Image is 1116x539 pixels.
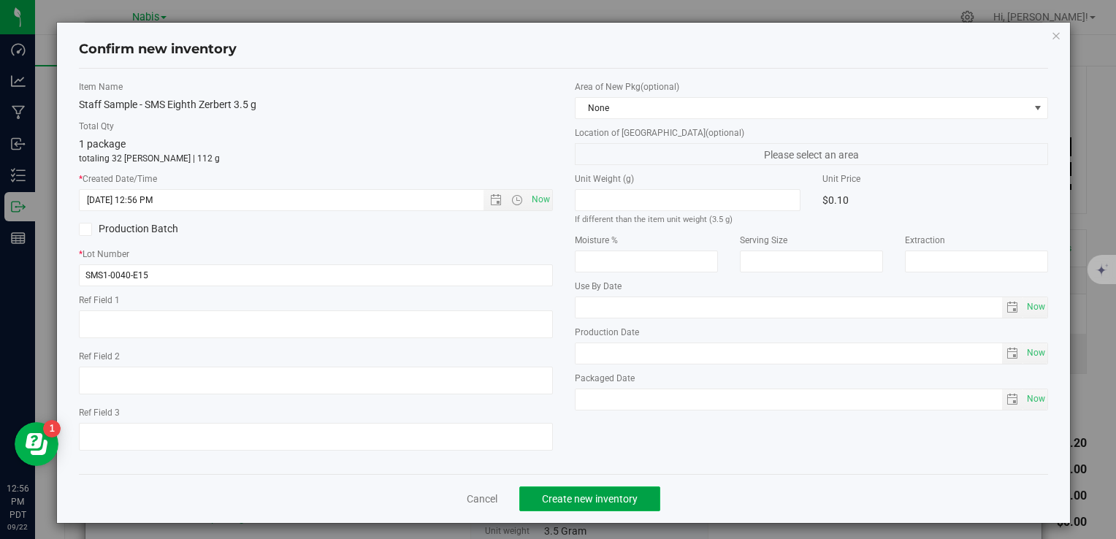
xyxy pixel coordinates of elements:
span: Set Current date [528,189,553,210]
label: Ref Field 2 [79,350,552,363]
button: Create new inventory [519,486,660,511]
label: Location of [GEOGRAPHIC_DATA] [575,126,1048,139]
label: Ref Field 3 [79,406,552,419]
label: Packaged Date [575,372,1048,385]
span: Please select an area [575,143,1048,165]
span: Open the time view [505,194,530,206]
label: Unit Price [822,172,1048,186]
label: Total Qty [79,120,552,133]
span: (optional) [641,82,679,92]
span: select [1002,343,1023,364]
span: Set Current date [1023,389,1048,410]
label: Lot Number [79,248,552,261]
div: Staff Sample - SMS Eighth Zerbert 3.5 g [79,97,552,112]
span: Set Current date [1023,297,1048,318]
iframe: Resource center [15,422,58,466]
p: totaling 32 [PERSON_NAME] | 112 g [79,152,552,165]
span: None [576,98,1029,118]
label: Extraction [905,234,1048,247]
span: Set Current date [1023,343,1048,364]
label: Serving Size [740,234,883,247]
span: Open the date view [484,194,508,206]
span: select [1023,389,1047,410]
label: Use By Date [575,280,1048,293]
span: 1 package [79,138,126,150]
a: Cancel [467,492,497,506]
label: Production Date [575,326,1048,339]
span: select [1023,297,1047,318]
label: Item Name [79,80,552,93]
label: Unit Weight (g) [575,172,800,186]
span: select [1002,297,1023,318]
label: Production Batch [79,221,305,237]
span: Create new inventory [542,493,638,505]
h4: Confirm new inventory [79,40,237,59]
iframe: Resource center unread badge [43,420,61,437]
span: select [1002,389,1023,410]
label: Ref Field 1 [79,294,552,307]
div: $0.10 [822,189,1048,211]
label: Created Date/Time [79,172,552,186]
span: select [1023,343,1047,364]
span: (optional) [706,128,744,138]
label: Moisture % [575,234,718,247]
label: Area of New Pkg [575,80,1048,93]
small: If different than the item unit weight (3.5 g) [575,215,733,224]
